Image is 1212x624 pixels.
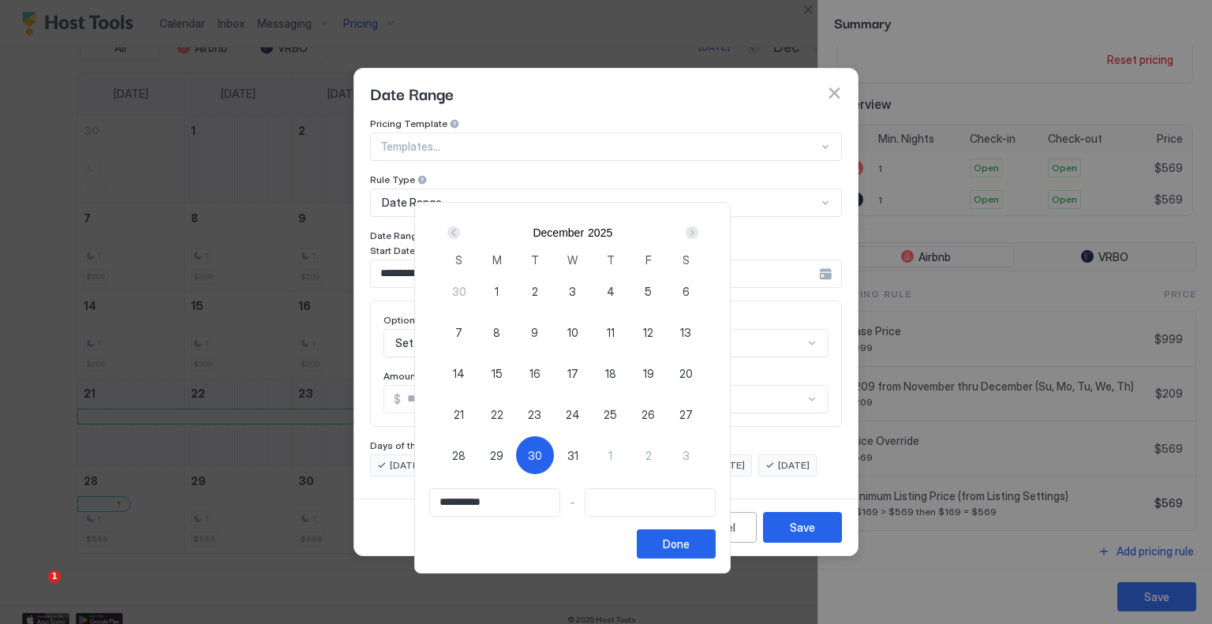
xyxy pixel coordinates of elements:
[455,324,462,341] span: 7
[607,252,615,268] span: T
[667,395,705,433] button: 27
[588,226,612,239] button: 2025
[567,324,578,341] span: 10
[531,324,538,341] span: 9
[440,436,478,474] button: 28
[554,436,592,474] button: 31
[533,226,584,239] button: December
[592,354,630,392] button: 18
[592,395,630,433] button: 25
[528,447,542,464] span: 30
[679,365,693,382] span: 20
[607,283,615,300] span: 4
[592,272,630,310] button: 4
[453,365,465,382] span: 14
[16,570,54,608] iframe: Intercom live chat
[528,406,541,423] span: 23
[592,436,630,474] button: 1
[554,354,592,392] button: 17
[667,354,705,392] button: 20
[630,395,668,433] button: 26
[516,436,554,474] button: 30
[516,354,554,392] button: 16
[48,570,61,583] span: 1
[630,354,668,392] button: 19
[567,252,578,268] span: W
[516,272,554,310] button: 2
[642,406,655,423] span: 26
[478,395,516,433] button: 22
[592,313,630,351] button: 11
[567,365,578,382] span: 17
[683,283,690,300] span: 6
[531,252,539,268] span: T
[478,272,516,310] button: 1
[554,272,592,310] button: 3
[493,324,500,341] span: 8
[478,313,516,351] button: 8
[452,447,466,464] span: 28
[554,395,592,433] button: 24
[440,313,478,351] button: 7
[452,283,466,300] span: 30
[630,272,668,310] button: 5
[440,354,478,392] button: 14
[643,324,653,341] span: 12
[478,436,516,474] button: 29
[605,365,616,382] span: 18
[430,489,559,516] input: Input Field
[680,324,691,341] span: 13
[569,283,576,300] span: 3
[680,223,701,242] button: Next
[630,313,668,351] button: 12
[637,529,716,559] button: Done
[630,436,668,474] button: 2
[663,536,690,552] div: Done
[455,252,462,268] span: S
[495,283,499,300] span: 1
[645,447,652,464] span: 2
[491,406,503,423] span: 22
[440,395,478,433] button: 21
[585,489,715,516] input: Input Field
[566,406,580,423] span: 24
[645,252,652,268] span: F
[570,495,575,510] span: -
[667,272,705,310] button: 6
[567,447,578,464] span: 31
[516,395,554,433] button: 23
[554,313,592,351] button: 10
[532,283,538,300] span: 2
[490,447,503,464] span: 29
[454,406,464,423] span: 21
[645,283,652,300] span: 5
[683,447,690,464] span: 3
[492,252,502,268] span: M
[516,313,554,351] button: 9
[608,447,612,464] span: 1
[492,365,503,382] span: 15
[604,406,617,423] span: 25
[607,324,615,341] span: 11
[683,252,690,268] span: S
[667,436,705,474] button: 3
[444,223,466,242] button: Prev
[679,406,693,423] span: 27
[643,365,654,382] span: 19
[667,313,705,351] button: 13
[440,272,478,310] button: 30
[529,365,541,382] span: 16
[478,354,516,392] button: 15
